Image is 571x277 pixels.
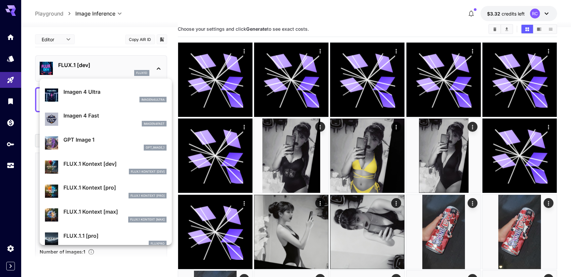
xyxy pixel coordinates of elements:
p: FLUX.1 Kontext [pro] [63,184,167,191]
p: FLUX.1.1 [pro] [63,232,167,240]
div: FLUX.1 Kontext [max]FLUX.1 Kontext [max] [45,205,167,225]
p: FLUX.1 Kontext [dev] [131,169,165,174]
p: GPT Image 1 [63,136,167,144]
p: Imagen 4 Ultra [63,88,167,96]
p: FLUX.1 Kontext [max] [130,217,165,222]
div: GPT Image 1gpt_image_1 [45,133,167,153]
div: Imagen 4 Fastimagen4fast [45,109,167,129]
div: Imagen 4 Ultraimagen4ultra [45,85,167,105]
p: gpt_image_1 [146,145,165,150]
p: FLUX.1 Kontext [pro] [131,193,165,198]
p: imagen4fast [144,121,165,126]
p: fluxpro [151,241,165,246]
div: FLUX.1 Kontext [dev]FLUX.1 Kontext [dev] [45,157,167,177]
div: FLUX.1.1 [pro]fluxpro [45,229,167,249]
p: Imagen 4 Fast [63,112,167,120]
p: FLUX.1 Kontext [dev] [63,160,167,168]
div: FLUX.1 Kontext [pro]FLUX.1 Kontext [pro] [45,181,167,201]
p: FLUX.1 Kontext [max] [63,208,167,216]
p: imagen4ultra [141,97,165,102]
